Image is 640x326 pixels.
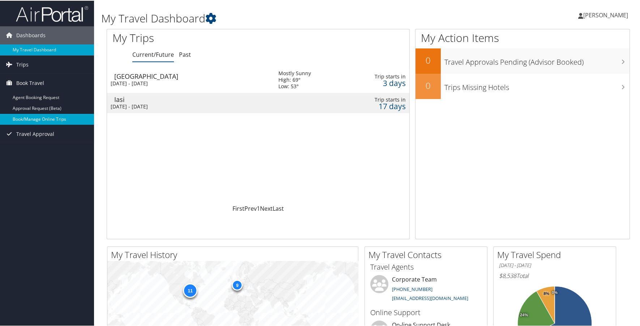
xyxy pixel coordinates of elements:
a: First [232,204,244,212]
div: Iasi [114,95,271,102]
a: Past [179,50,191,58]
h3: Online Support [370,307,482,317]
h3: Travel Approvals Pending (Advisor Booked) [444,53,630,67]
h3: Trips Missing Hotels [444,78,630,92]
div: Trip starts in [355,73,406,79]
h2: My Travel Spend [497,248,616,260]
tspan: 8% [543,291,549,295]
span: $8,538 [499,271,516,279]
h1: My Travel Dashboard [101,10,457,25]
h2: 0 [415,53,441,66]
a: Current/Future [132,50,174,58]
div: 17 days [355,102,406,109]
a: Prev [244,204,257,212]
li: Corporate Team [367,274,485,304]
div: 11 [183,283,197,297]
h1: My Action Items [415,30,630,45]
div: 9 [232,279,243,290]
div: 3 days [355,79,406,86]
h6: [DATE] - [DATE] [499,261,610,268]
a: [PERSON_NAME] [578,4,635,25]
a: 0Travel Approvals Pending (Advisor Booked) [415,48,630,73]
div: Low: 53° [278,82,311,89]
a: 0Trips Missing Hotels [415,73,630,98]
img: airportal-logo.png [16,5,88,22]
a: 1 [257,204,260,212]
span: Dashboards [16,26,46,44]
span: Travel Approval [16,124,54,142]
div: [GEOGRAPHIC_DATA] [114,72,271,79]
span: Trips [16,55,29,73]
h1: My Trips [112,30,278,45]
span: [PERSON_NAME] [583,10,628,18]
h2: My Travel Contacts [368,248,487,260]
h2: My Travel History [111,248,358,260]
a: Next [260,204,273,212]
tspan: 0% [552,290,558,294]
a: [EMAIL_ADDRESS][DOMAIN_NAME] [392,294,468,301]
tspan: 24% [520,312,528,317]
div: [DATE] - [DATE] [111,103,268,109]
span: Book Travel [16,73,44,91]
div: [DATE] - [DATE] [111,80,268,86]
div: Trip starts in [355,96,406,102]
a: [PHONE_NUMBER] [392,285,432,292]
div: High: 69° [278,76,311,82]
a: Last [273,204,284,212]
div: Mostly Sunny [278,69,311,76]
h6: Total [499,271,610,279]
h3: Travel Agents [370,261,482,271]
h2: 0 [415,79,441,91]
